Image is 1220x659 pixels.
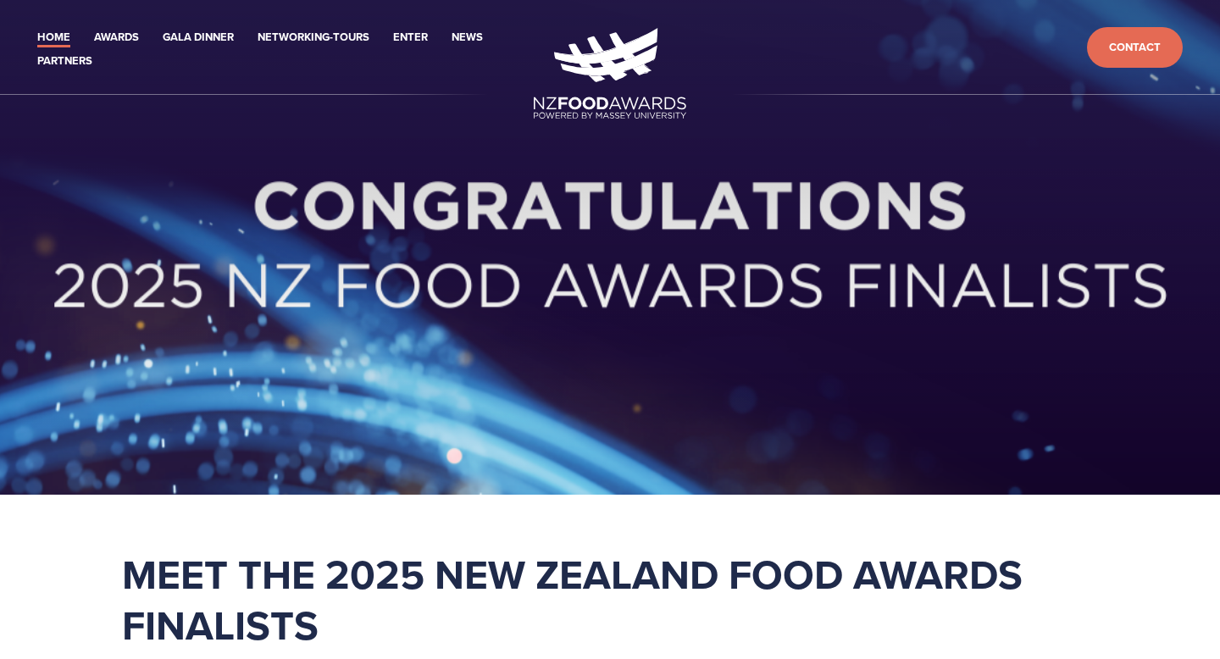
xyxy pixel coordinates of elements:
strong: Meet the 2025 New Zealand Food Awards Finalists [122,545,1033,655]
a: Partners [37,52,92,71]
a: Gala Dinner [163,28,234,47]
a: Awards [94,28,139,47]
a: News [452,28,483,47]
a: Contact [1087,27,1183,69]
a: Enter [393,28,428,47]
a: Networking-Tours [258,28,369,47]
a: Home [37,28,70,47]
